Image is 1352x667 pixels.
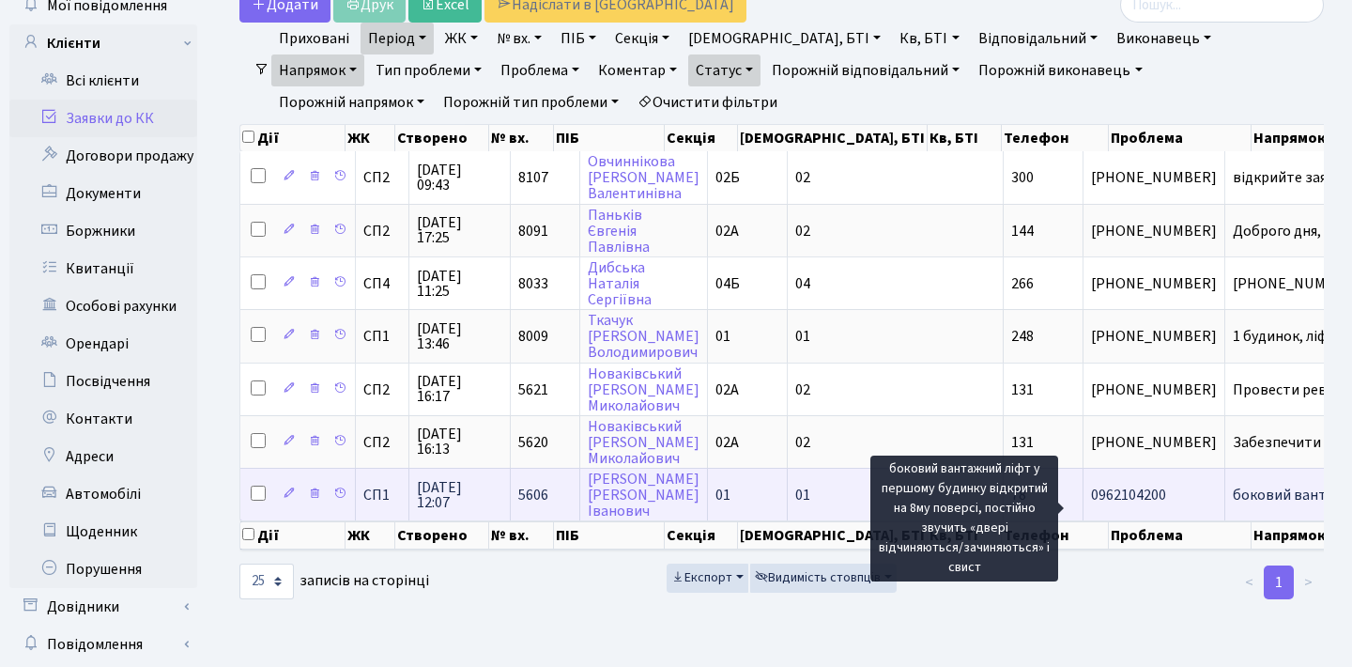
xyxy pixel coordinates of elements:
a: Автомобілі [9,475,197,513]
a: Документи [9,175,197,212]
th: Проблема [1109,125,1252,151]
a: Боржники [9,212,197,250]
th: Дії [240,125,346,151]
span: 01 [795,485,810,505]
a: Новаківський[PERSON_NAME]Миколайович [588,364,699,416]
span: 02А [715,380,739,400]
th: Проблема [1109,521,1252,550]
span: 5621 [518,380,548,400]
span: 04Б [715,273,740,294]
span: 300 [1011,167,1034,188]
span: СП1 [363,329,401,344]
span: 02Б [715,167,740,188]
th: Секція [665,125,739,151]
span: 01 [795,326,810,347]
span: [DATE] 17:25 [417,215,502,245]
span: 02А [715,432,739,453]
select: записів на сторінці [239,564,294,599]
a: Особові рахунки [9,287,197,325]
th: № вх. [489,125,554,151]
a: Коментар [591,54,684,86]
a: Приховані [271,23,357,54]
span: 131 [1011,432,1034,453]
span: СП1 [363,488,401,503]
a: Очистити фільтри [630,86,785,118]
th: Секція [665,521,739,550]
span: [PHONE_NUMBER] [1091,170,1217,185]
a: Овчиннікова[PERSON_NAME]Валентинівна [588,151,699,204]
span: 5620 [518,432,548,453]
a: Тип проблеми [368,54,489,86]
span: СП2 [363,382,401,397]
span: 8091 [518,221,548,241]
a: ПаньківЄвгеніяПавлівна [588,205,650,257]
span: 8107 [518,167,548,188]
th: Кв, БТІ [928,125,1002,151]
span: [DATE] 16:17 [417,374,502,404]
span: 02 [795,167,810,188]
a: № вх. [489,23,549,54]
span: СП4 [363,276,401,291]
span: 01 [715,485,730,505]
span: [DATE] 16:13 [417,427,502,457]
a: Щоденник [9,513,197,551]
span: 04 [795,273,810,294]
a: Статус [688,54,760,86]
span: 01 [715,326,730,347]
span: [DATE] 09:43 [417,163,502,193]
th: ПІБ [554,521,664,550]
a: Ткачук[PERSON_NAME]Володимирович [588,310,699,363]
a: Виконавець [1109,23,1219,54]
a: Клієнти [9,24,197,62]
a: [DEMOGRAPHIC_DATA], БТІ [681,23,888,54]
a: [PERSON_NAME][PERSON_NAME]Іванович [588,469,699,521]
span: 8033 [518,273,548,294]
span: [PHONE_NUMBER] [1091,382,1217,397]
th: № вх. [489,521,554,550]
a: Порожній відповідальний [764,54,967,86]
a: Новаківський[PERSON_NAME]Миколайович [588,416,699,469]
a: Орендарі [9,325,197,363]
span: 8009 [518,326,548,347]
a: Квитанції [9,250,197,287]
span: [PHONE_NUMBER] [1091,329,1217,344]
a: Договори продажу [9,137,197,175]
div: боковий вантажний ліфт у першому будинку відкритий на 8му поверсі, постійно звучить «двері відчин... [870,456,1058,582]
a: Проблема [493,54,587,86]
span: [PHONE_NUMBER] [1091,224,1217,239]
a: ЖК [438,23,485,54]
span: 5606 [518,485,548,505]
span: [PHONE_NUMBER] [1091,435,1217,450]
a: Період [361,23,434,54]
span: 02 [795,221,810,241]
a: Секція [607,23,677,54]
a: Відповідальний [971,23,1105,54]
span: СП2 [363,435,401,450]
th: ЖК [346,521,395,550]
th: Дії [240,521,346,550]
span: 144 [1011,221,1034,241]
th: ЖК [346,125,395,151]
span: [DATE] 12:07 [417,480,502,510]
th: Створено [395,125,489,151]
a: Напрямок [271,54,364,86]
a: Повідомлення [9,626,197,663]
a: Кв, БТІ [892,23,966,54]
span: [DATE] 13:46 [417,321,502,351]
span: 02 [795,380,810,400]
a: Довідники [9,588,197,626]
a: Порожній напрямок [271,86,432,118]
span: 131 [1011,380,1034,400]
a: ПІБ [553,23,604,54]
a: Порожній виконавець [971,54,1149,86]
th: Телефон [1002,125,1109,151]
a: Всі клієнти [9,62,197,100]
button: Експорт [667,564,748,593]
th: [DEMOGRAPHIC_DATA], БТІ [738,125,928,151]
span: 02А [715,221,739,241]
th: Створено [395,521,489,550]
a: Порушення [9,551,197,588]
th: ПІБ [554,125,664,151]
a: Порожній тип проблеми [436,86,626,118]
a: ДибськаНаталіяСергіївна [588,257,652,310]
